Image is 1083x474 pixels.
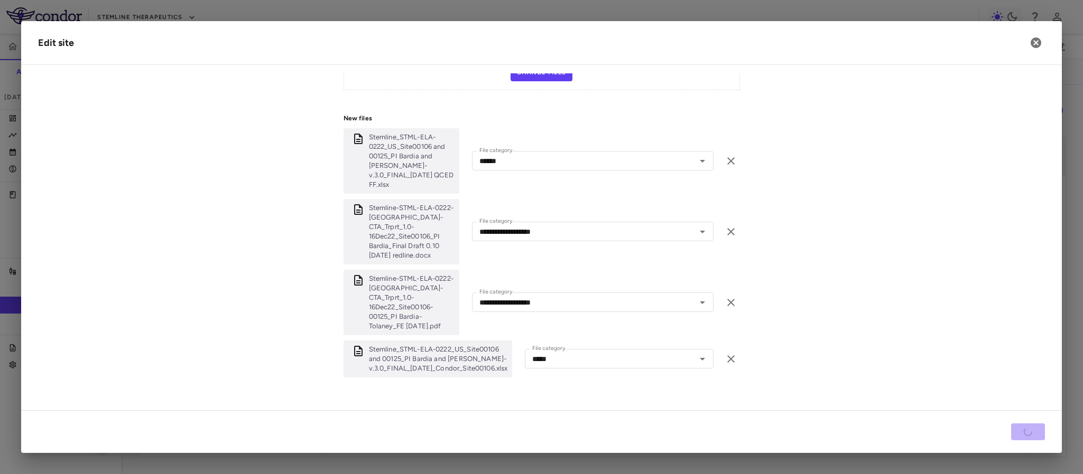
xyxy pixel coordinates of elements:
p: Stemline_STML-ELA-0222_US_Site00106 and 00125_PI Bardia and Tolaney_Budget-v.3.0_FINAL_14Jun23_Co... [369,345,508,373]
button: Open [695,224,710,239]
p: Stemline-STML-ELA-0222-US-CTA_Trprt_1.0-16Dec22_Site00106-00125_PI Bardia-Tolaney_FE 26Jun23.pdf [369,274,455,331]
button: Remove [722,152,740,170]
p: New files [344,113,740,123]
button: Open [695,154,710,168]
button: Remove [722,350,740,368]
p: Stemline_STML-ELA-0222_US_Site00106 and 00125_PI Bardia and Tolaney_Budget-v.3.0_FINAL_14Jun23 QC... [369,132,455,189]
label: File category [479,288,512,297]
label: File category [479,217,512,226]
label: File category [532,344,565,353]
button: Remove [722,293,740,311]
button: Open [695,352,710,366]
label: File category [479,146,512,155]
div: Edit site [38,36,74,50]
p: Stemline-STML-ELA-0222-US-CTA_Trprt_1.0-16Dec22_Site00106_PI Bardia_Final Draft 0.10 13Jun23 redl... [369,203,455,260]
button: Remove [722,223,740,241]
button: Open [695,295,710,310]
